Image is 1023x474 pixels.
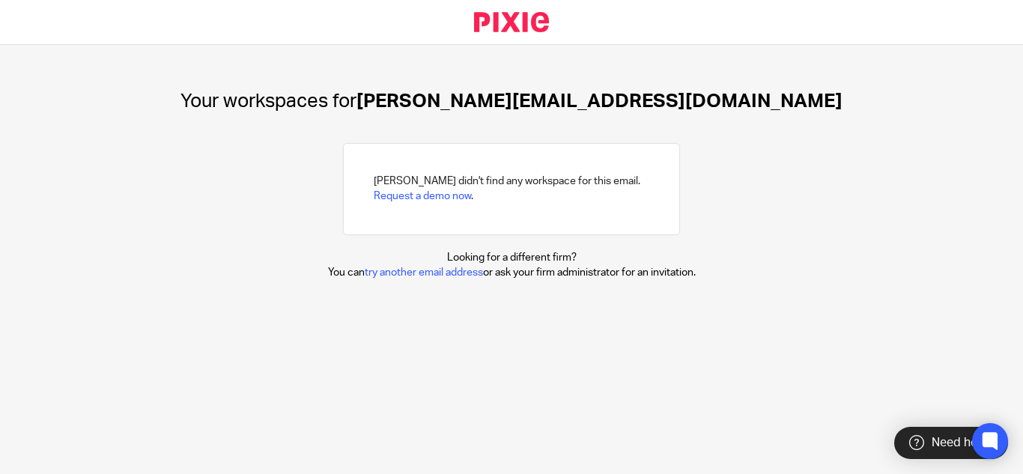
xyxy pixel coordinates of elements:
span: Your workspaces for [180,91,356,111]
a: Request a demo now [374,191,471,201]
p: Looking for a different firm? You can or ask your firm administrator for an invitation. [328,250,696,281]
h2: [PERSON_NAME] didn't find any workspace for this email. . [374,174,640,204]
div: Need help? [894,427,1008,459]
a: try another email address [365,267,483,278]
h1: [PERSON_NAME][EMAIL_ADDRESS][DOMAIN_NAME] [180,90,843,113]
